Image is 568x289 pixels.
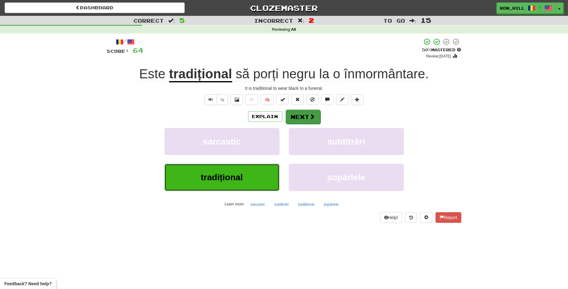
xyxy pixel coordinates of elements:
[351,94,363,105] button: Add to collection (alt+a)
[422,47,461,53] div: Mastered
[327,137,365,146] span: subtitrări
[380,212,402,223] button: Help!
[247,200,269,209] button: sarcastic
[203,137,241,146] span: sarcastic
[282,67,316,81] span: negru
[248,111,282,122] button: Explain
[409,18,416,23] span: :
[4,281,52,287] span: Open feedback widget
[405,212,417,223] button: Round history (alt+y)
[289,164,404,191] button: șopârlele
[320,200,342,209] button: șopârlele
[254,17,293,24] span: Incorrect
[5,2,185,13] a: Dashboard
[496,2,556,14] a: Ron_Hill /
[139,67,165,81] span: Este
[194,2,374,13] a: Clozemaster
[327,172,365,182] span: șopârlele
[436,212,461,223] button: Report
[107,48,129,54] span: Score:
[306,94,319,105] button: Ignore sentence (alt+i)
[168,18,175,23] span: :
[164,128,279,155] button: sarcastic
[236,67,249,81] span: să
[298,18,304,23] span: :
[426,54,451,58] small: Review: [DATE]
[500,5,525,11] span: Ron_Hill
[289,128,404,155] button: subtitrări
[538,5,542,9] span: /
[133,46,144,54] span: 64
[253,67,279,81] span: porți
[164,164,279,191] button: tradițional
[133,17,164,24] span: Correct
[203,94,229,105] div: Text-to-speech controls
[333,67,340,81] span: o
[291,94,304,105] button: Reset to 0% Mastered (alt+r)
[246,94,258,105] button: Favorite sentence (alt+f)
[321,94,334,105] button: Discuss sentence (alt+u)
[295,200,318,209] button: tradițional
[309,16,314,24] span: 2
[291,27,296,32] strong: All
[169,67,232,82] u: tradițional
[179,16,185,24] span: 5
[336,94,349,105] button: Edit sentence (alt+d)
[344,67,425,81] span: înmormântare
[261,94,274,105] button: 🧠
[319,67,330,81] span: la
[201,172,243,182] span: tradițional
[422,47,432,52] span: 50 %
[383,17,405,24] span: To go
[276,94,289,105] button: Set this sentence to 100% Mastered (alt+m)
[286,110,321,124] button: Next
[421,16,431,24] span: 15
[231,94,243,105] button: Show image (alt+x)
[217,94,229,105] button: ½
[232,67,429,81] span: .
[107,38,144,46] div: /
[205,94,217,105] button: Play sentence audio (ctl+space)
[224,202,244,206] small: Learn more:
[271,200,292,209] button: subtitrări
[107,85,461,91] div: It is traditional to wear black to a funeral.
